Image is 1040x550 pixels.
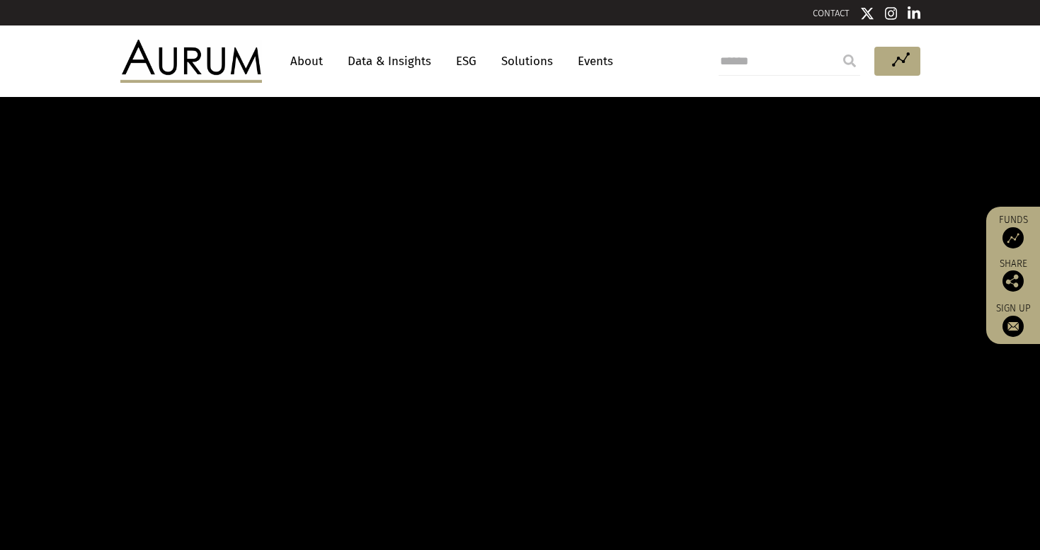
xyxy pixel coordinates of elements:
a: ESG [449,48,484,74]
img: Instagram icon [885,6,898,21]
img: Access Funds [1002,227,1024,248]
a: Events [571,48,613,74]
a: Funds [993,214,1033,248]
img: Linkedin icon [908,6,920,21]
a: Solutions [494,48,560,74]
a: Sign up [993,302,1033,337]
img: Sign up to our newsletter [1002,316,1024,337]
img: Share this post [1002,270,1024,292]
img: Aurum [120,40,262,82]
div: Share [993,259,1033,292]
img: Twitter icon [860,6,874,21]
input: Submit [835,47,864,75]
a: Data & Insights [341,48,438,74]
a: CONTACT [813,8,850,18]
a: About [283,48,330,74]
